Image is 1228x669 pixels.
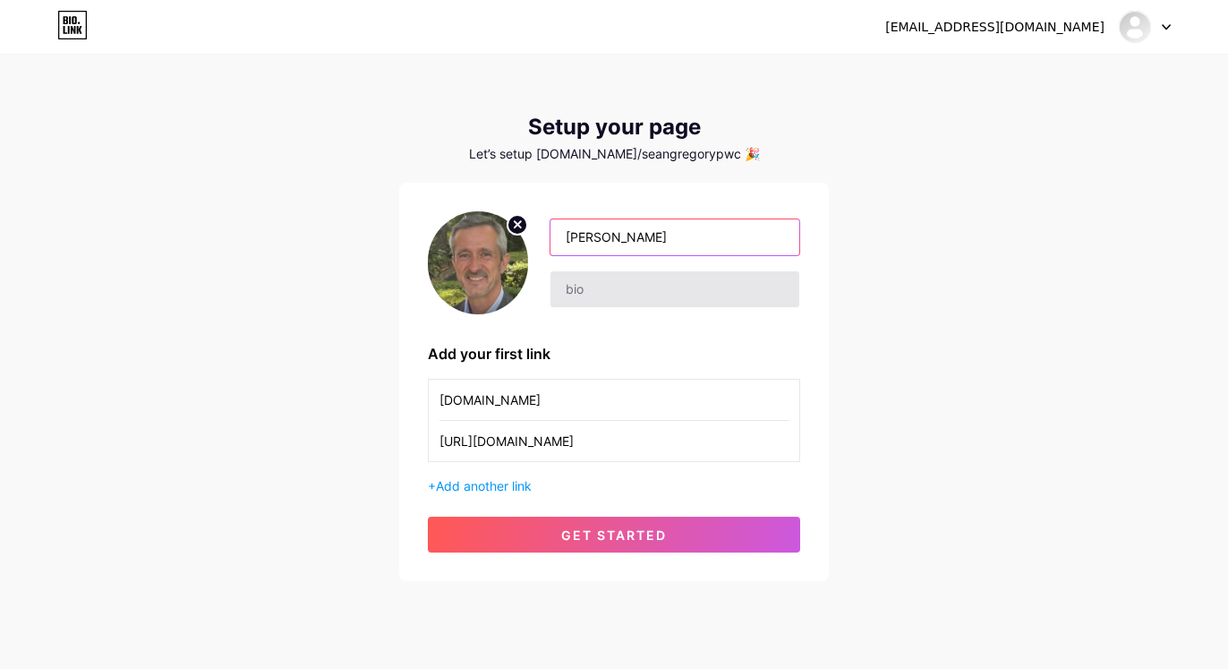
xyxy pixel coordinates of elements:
input: Your name [550,219,799,255]
span: get started [561,527,667,543]
img: seangregorypwc [1118,10,1152,44]
div: + [428,476,800,495]
input: bio [550,271,799,307]
button: get started [428,517,800,553]
input: Link name (My Instagram) [439,380,789,420]
div: Setup your page [399,115,829,140]
div: Let’s setup [DOMAIN_NAME]/seangregorypwc 🎉 [399,147,829,161]
span: Add another link [436,478,532,493]
img: profile pic [428,211,528,314]
div: Add your first link [428,343,800,365]
input: URL (https://instagram.com/yourname) [439,421,789,461]
div: [EMAIL_ADDRESS][DOMAIN_NAME] [885,18,1104,37]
